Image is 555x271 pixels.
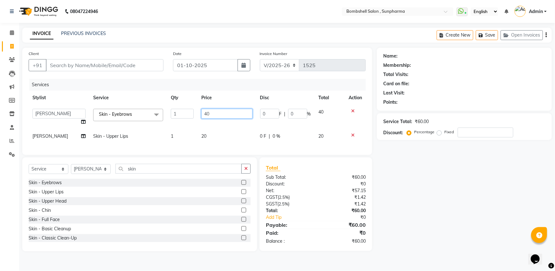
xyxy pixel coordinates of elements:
button: Create New [437,30,473,40]
div: Skin - Upper Head [29,198,66,205]
b: 08047224946 [70,3,98,20]
a: Add Tip [261,214,325,221]
span: F [279,111,282,117]
img: logo [16,3,60,20]
div: Points: [383,99,398,106]
div: ₹60.00 [316,174,371,181]
span: 0 % [273,133,281,140]
div: Sub Total: [261,174,316,181]
th: Price [198,91,256,105]
div: ₹0 [325,214,371,221]
span: 40 [319,109,324,115]
div: Skin - Basic Cleanup [29,226,71,232]
th: Disc [256,91,315,105]
span: 20 [319,133,324,139]
div: ( ) [261,201,316,207]
label: Invoice Number [260,51,288,57]
span: | [269,133,270,140]
a: PREVIOUS INVOICES [61,31,106,36]
button: +91 [29,59,46,71]
div: Service Total: [383,118,412,125]
th: Stylist [29,91,89,105]
input: Search or Scan [115,164,242,174]
span: Admin [529,8,543,15]
th: Service [89,91,167,105]
span: Skin - Eyebrows [99,111,132,117]
span: 0 F [260,133,267,140]
input: Search by Name/Mobile/Email/Code [46,59,163,71]
label: Percentage [414,129,434,135]
span: [PERSON_NAME] [32,133,68,139]
div: ₹1.42 [316,194,371,201]
span: | [284,111,286,117]
div: Payable: [261,221,316,229]
span: 2.5% [279,195,288,200]
div: Skin - Full Face [29,216,60,223]
label: Client [29,51,39,57]
div: ₹0 [316,229,371,237]
div: Paid: [261,229,316,237]
div: Skin - Classic Clean-Up [29,235,77,241]
div: Name: [383,53,398,59]
span: 2.5% [279,201,288,206]
button: Save [476,30,498,40]
span: 1 [171,133,173,139]
div: Skin - Upper Lips [29,189,64,195]
div: Discount: [383,129,403,136]
div: Services [29,79,371,91]
span: Skin - Upper Lips [93,133,128,139]
span: % [307,111,311,117]
label: Date [173,51,182,57]
div: Total Visits: [383,71,408,78]
label: Fixed [444,129,454,135]
div: ₹57.15 [316,187,371,194]
iframe: chat widget [528,246,549,265]
div: Membership: [383,62,411,69]
div: Skin - Eyebrows [29,179,62,186]
a: x [132,111,135,117]
button: Open Invoices [501,30,543,40]
th: Total [315,91,345,105]
div: Card on file: [383,80,409,87]
div: ₹60.00 [316,238,371,245]
div: ₹0 [316,181,371,187]
th: Qty [167,91,198,105]
div: Net: [261,187,316,194]
div: Total: [261,207,316,214]
a: INVOICE [30,28,53,39]
th: Action [345,91,366,105]
span: SGST [266,201,277,207]
span: 20 [201,133,206,139]
div: Skin - Chin [29,207,51,214]
div: Last Visit: [383,90,405,96]
img: Admin [515,6,526,17]
div: Discount: [261,181,316,187]
span: CGST [266,194,278,200]
span: Total [266,164,281,171]
div: ( ) [261,194,316,201]
div: ₹60.00 [415,118,429,125]
div: Balance : [261,238,316,245]
div: ₹1.42 [316,201,371,207]
div: ₹60.00 [316,207,371,214]
div: ₹60.00 [316,221,371,229]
